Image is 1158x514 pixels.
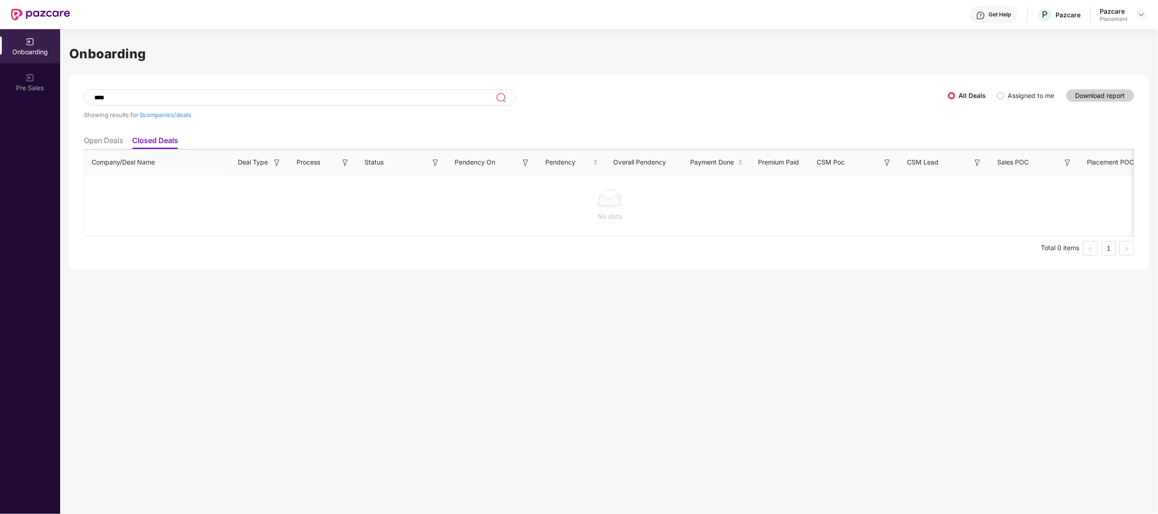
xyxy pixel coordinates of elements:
[26,37,35,46] img: svg+xml;base64,PHN2ZyB3aWR0aD0iMjAiIGhlaWdodD0iMjAiIHZpZXdCb3g9IjAgMCAyMCAyMCIgZmlsbD0ibm9uZSIgeG...
[1102,242,1116,255] a: 1
[1008,92,1055,99] label: Assigned to me
[907,157,938,167] span: CSM Lead
[1083,241,1098,256] li: Previous Page
[272,158,282,167] img: svg+xml;base64,PHN2ZyB3aWR0aD0iMTYiIGhlaWdodD0iMTYiIHZpZXdCb3g9IjAgMCAxNiAxNiIgZmlsbD0ibm9uZSIgeG...
[1120,241,1134,256] button: right
[817,157,845,167] span: CSM Poc
[11,9,70,21] img: New Pazcare Logo
[1087,157,1134,167] span: Placement POC
[341,158,350,167] img: svg+xml;base64,PHN2ZyB3aWR0aD0iMTYiIGhlaWdodD0iMTYiIHZpZXdCb3g9IjAgMCAxNiAxNiIgZmlsbD0ibm9uZSIgeG...
[545,157,591,167] span: Pendency
[132,136,178,149] li: Closed Deals
[1124,246,1130,252] span: right
[238,157,268,167] span: Deal Type
[84,150,231,175] th: Company/Deal Name
[521,158,530,167] img: svg+xml;base64,PHN2ZyB3aWR0aD0iMTYiIGhlaWdodD0iMTYiIHZpZXdCb3g9IjAgMCAxNiAxNiIgZmlsbD0ibm9uZSIgeG...
[297,157,320,167] span: Process
[140,111,191,118] span: 0 companies/deals
[606,150,683,175] th: Overall Pendency
[1042,9,1048,20] span: P
[973,158,982,167] img: svg+xml;base64,PHN2ZyB3aWR0aD0iMTYiIGhlaWdodD0iMTYiIHZpZXdCb3g9IjAgMCAxNiAxNiIgZmlsbD0ibm9uZSIgeG...
[883,158,892,167] img: svg+xml;base64,PHN2ZyB3aWR0aD0iMTYiIGhlaWdodD0iMTYiIHZpZXdCb3g9IjAgMCAxNiAxNiIgZmlsbD0ibm9uZSIgeG...
[26,73,35,82] img: svg+xml;base64,PHN2ZyB3aWR0aD0iMjAiIGhlaWdodD0iMjAiIHZpZXdCb3g9IjAgMCAyMCAyMCIgZmlsbD0ibm9uZSIgeG...
[1120,241,1134,256] li: Next Page
[1041,241,1080,256] li: Total 0 items
[1138,11,1145,18] img: svg+xml;base64,PHN2ZyBpZD0iRHJvcGRvd24tMzJ4MzIiIHhtbG5zPSJodHRwOi8vd3d3LnczLm9yZy8yMDAwL3N2ZyIgd2...
[431,158,440,167] img: svg+xml;base64,PHN2ZyB3aWR0aD0iMTYiIGhlaWdodD0iMTYiIHZpZXdCb3g9IjAgMCAxNiAxNiIgZmlsbD0ibm9uZSIgeG...
[1100,7,1128,15] div: Pazcare
[496,92,506,103] img: svg+xml;base64,PHN2ZyB3aWR0aD0iMjQiIGhlaWdodD0iMjUiIHZpZXdCb3g9IjAgMCAyNCAyNSIgZmlsbD0ibm9uZSIgeG...
[1063,158,1072,167] img: svg+xml;base64,PHN2ZyB3aWR0aD0iMTYiIGhlaWdodD0iMTYiIHZpZXdCb3g9IjAgMCAxNiAxNiIgZmlsbD0ibm9uZSIgeG...
[959,92,986,99] label: All Deals
[84,111,948,118] div: Showing results for
[538,150,606,175] th: Pendency
[84,136,123,149] li: Open Deals
[989,11,1011,18] div: Get Help
[976,11,985,20] img: svg+xml;base64,PHN2ZyBpZD0iSGVscC0zMngzMiIgeG1sbnM9Imh0dHA6Ly93d3cudzMub3JnLzIwMDAvc3ZnIiB3aWR0aD...
[455,157,496,167] span: Pendency On
[92,211,1128,221] div: No data
[1100,15,1128,23] div: Placement
[683,150,751,175] th: Payment Done
[365,157,384,167] span: Status
[997,157,1029,167] span: Sales POC
[690,157,736,167] span: Payment Done
[751,150,810,175] th: Premium Paid
[1088,246,1093,252] span: left
[1083,241,1098,256] button: left
[1066,89,1134,102] button: Download report
[69,44,1149,64] h1: Onboarding
[1102,241,1116,256] li: 1
[1056,10,1081,19] div: Pazcare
